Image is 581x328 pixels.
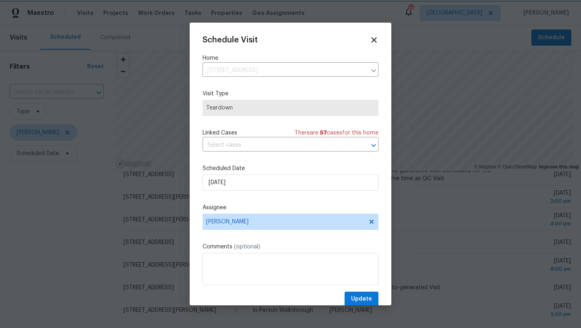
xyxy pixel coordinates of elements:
label: Assignee [203,204,378,212]
input: M/D/YYYY [203,175,378,191]
button: Open [368,140,379,151]
label: Scheduled Date [203,164,378,172]
span: [PERSON_NAME] [206,219,364,225]
label: Comments [203,243,378,251]
span: Update [351,294,372,304]
input: Enter in an address [203,64,366,77]
label: Home [203,54,378,62]
span: There are case s for this home [295,129,378,137]
input: Select cases [203,139,356,151]
span: Teardown [206,104,375,112]
label: Visit Type [203,90,378,98]
span: 57 [320,130,327,136]
span: Close [370,36,378,44]
span: (optional) [234,244,260,250]
button: Update [345,292,378,307]
span: Linked Cases [203,129,237,137]
span: Schedule Visit [203,36,258,44]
